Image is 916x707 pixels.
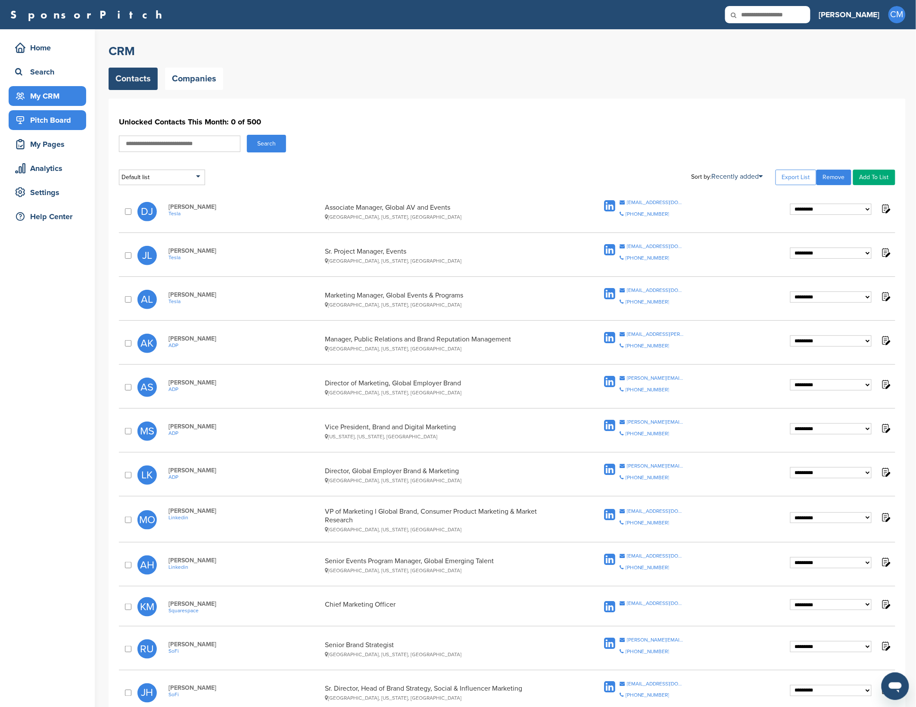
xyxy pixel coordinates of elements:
[169,247,321,254] span: [PERSON_NAME]
[119,114,895,130] h1: Unlocked Contacts This Month: 0 of 500
[880,557,891,567] img: Notes
[13,185,86,200] div: Settings
[137,639,157,659] span: RU
[137,465,157,485] span: LK
[169,515,321,521] a: Linkedin
[169,386,321,392] a: ADP
[169,564,321,570] a: Linkedin
[13,88,86,104] div: My CRM
[325,390,564,396] div: [GEOGRAPHIC_DATA], [US_STATE], [GEOGRAPHIC_DATA]
[13,64,86,80] div: Search
[169,254,321,260] a: Tesla
[119,170,205,185] div: Default list
[627,681,684,686] div: [EMAIL_ADDRESS][DOMAIN_NAME]
[325,203,564,220] div: Associate Manager, Global AV and Events
[626,211,669,217] div: [PHONE_NUMBER]
[626,475,669,480] div: [PHONE_NUMBER]
[325,423,564,440] div: Vice President, Brand and Digital Marketing
[165,68,223,90] a: Companies
[137,202,157,221] span: DJ
[325,346,564,352] div: [GEOGRAPHIC_DATA], [US_STATE], [GEOGRAPHIC_DATA]
[169,342,321,348] a: ADP
[169,203,321,211] span: [PERSON_NAME]
[816,170,851,185] a: Remove
[626,565,669,570] div: [PHONE_NUMBER]
[169,600,321,608] span: [PERSON_NAME]
[109,43,906,59] h2: CRM
[627,200,684,205] div: [EMAIL_ADDRESS][DOMAIN_NAME]
[9,86,86,106] a: My CRM
[325,527,564,533] div: [GEOGRAPHIC_DATA], [US_STATE], [GEOGRAPHIC_DATA]
[169,291,321,298] span: [PERSON_NAME]
[853,170,895,185] a: Add To List
[325,651,564,657] div: [GEOGRAPHIC_DATA], [US_STATE], [GEOGRAPHIC_DATA]
[9,207,86,226] a: Help Center
[9,38,86,58] a: Home
[13,136,86,152] div: My Pages
[9,183,86,202] a: Settings
[169,298,321,304] a: Tesla
[880,423,891,434] img: Notes
[880,467,891,478] img: Notes
[627,637,684,642] div: [PERSON_NAME][EMAIL_ADDRESS][DOMAIN_NAME]
[712,172,763,181] a: Recently added
[880,379,891,390] img: Notes
[325,507,564,533] div: VP of Marketing l Global Brand, Consumer Product Marketing & Market Research
[626,693,669,698] div: [PHONE_NUMBER]
[626,520,669,525] div: [PHONE_NUMBER]
[247,135,286,152] button: Search
[169,641,321,648] span: [PERSON_NAME]
[626,431,669,436] div: [PHONE_NUMBER]
[325,247,564,264] div: Sr. Project Manager, Events
[137,683,157,703] span: JH
[137,246,157,265] span: JL
[626,343,669,348] div: [PHONE_NUMBER]
[626,649,669,654] div: [PHONE_NUMBER]
[169,423,321,430] span: [PERSON_NAME]
[325,557,564,574] div: Senior Events Program Manager, Global Emerging Talent
[169,474,321,480] span: ADP
[137,378,157,397] span: AS
[325,467,564,484] div: Director, Global Employer Brand & Marketing
[169,685,321,692] span: [PERSON_NAME]
[169,507,321,515] span: [PERSON_NAME]
[169,608,321,614] a: Squarespace
[325,695,564,701] div: [GEOGRAPHIC_DATA], [US_STATE], [GEOGRAPHIC_DATA]
[169,211,321,217] a: Tesla
[325,258,564,264] div: [GEOGRAPHIC_DATA], [US_STATE], [GEOGRAPHIC_DATA]
[325,379,564,396] div: Director of Marketing, Global Employer Brand
[626,299,669,304] div: [PHONE_NUMBER]
[169,648,321,654] a: SoFi
[819,9,880,21] h3: [PERSON_NAME]
[626,387,669,392] div: [PHONE_NUMBER]
[627,375,684,381] div: [PERSON_NAME][EMAIL_ADDRESS][PERSON_NAME][DOMAIN_NAME]
[776,170,816,185] a: Export List
[169,379,321,386] span: [PERSON_NAME]
[169,430,321,436] a: ADP
[9,158,86,178] a: Analytics
[325,335,564,352] div: Manager, Public Relations and Brand Reputation Management
[880,247,891,258] img: Notes
[10,9,168,20] a: SponsorPitch
[888,6,906,23] span: CM
[880,512,891,523] img: Notes
[137,290,157,309] span: AL
[880,291,891,302] img: Notes
[109,68,158,90] a: Contacts
[137,334,157,353] span: AK
[627,553,684,558] div: [EMAIL_ADDRESS][DOMAIN_NAME]
[325,567,564,574] div: [GEOGRAPHIC_DATA], [US_STATE], [GEOGRAPHIC_DATA]
[325,291,564,308] div: Marketing Manager, Global Events & Programs
[9,110,86,130] a: Pitch Board
[169,692,321,698] a: SoFi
